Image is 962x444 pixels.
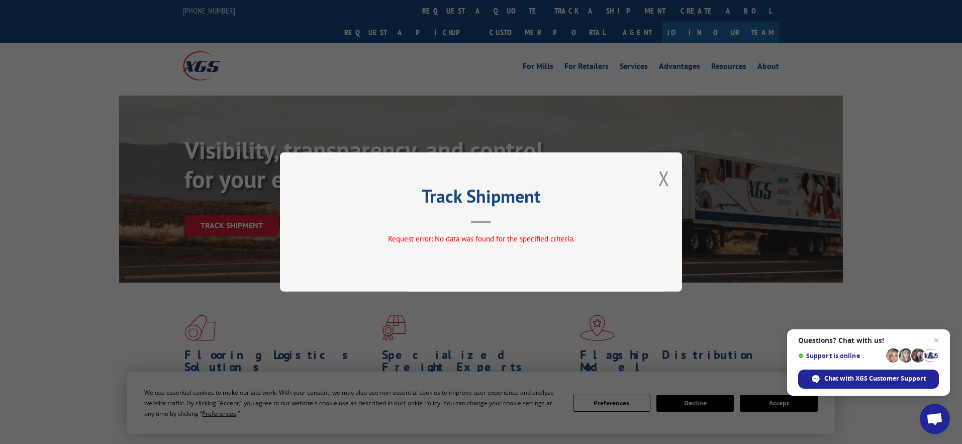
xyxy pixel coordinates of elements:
[824,374,926,383] span: Chat with XGS Customer Support
[798,336,939,344] span: Questions? Chat with us!
[330,189,632,208] h2: Track Shipment
[920,404,950,434] a: Open chat
[798,352,883,360] span: Support is online
[658,165,669,192] button: Close modal
[388,234,574,243] span: Request error: No data was found for the specified criteria.
[798,370,939,389] span: Chat with XGS Customer Support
